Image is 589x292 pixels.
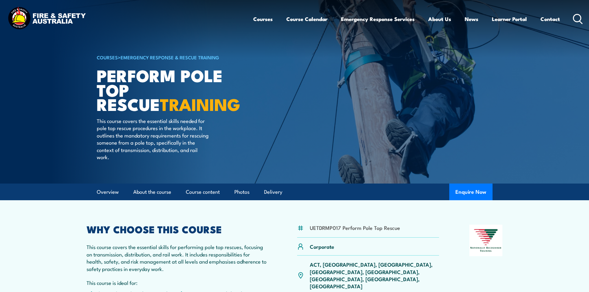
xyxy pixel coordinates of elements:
[97,117,210,160] p: This course covers the essential skills needed for pole top rescue procedures in the workplace. I...
[97,53,250,61] h6: >
[428,11,451,27] a: About Us
[310,261,439,290] p: ACT, [GEOGRAPHIC_DATA], [GEOGRAPHIC_DATA], [GEOGRAPHIC_DATA], [GEOGRAPHIC_DATA], [GEOGRAPHIC_DATA...
[310,243,334,250] p: Corporate
[449,184,493,200] button: Enquire Now
[97,68,250,111] h1: Perform Pole Top Rescue
[286,11,327,27] a: Course Calendar
[540,11,560,27] a: Contact
[133,184,171,200] a: About the course
[492,11,527,27] a: Learner Portal
[341,11,415,27] a: Emergency Response Services
[121,54,219,61] a: Emergency Response & Rescue Training
[469,225,503,256] img: Nationally Recognised Training logo.
[97,54,118,61] a: COURSES
[97,184,119,200] a: Overview
[253,11,273,27] a: Courses
[186,184,220,200] a: Course content
[310,224,400,231] li: UETDRMP017 Perform Pole Top Rescue
[160,91,240,116] strong: TRAINING
[87,243,267,272] p: This course covers the essential skills for performing pole top rescues, focusing on transmission...
[87,225,267,233] h2: WHY CHOOSE THIS COURSE
[234,184,250,200] a: Photos
[264,184,282,200] a: Delivery
[87,279,267,286] p: This course is ideal for:
[465,11,478,27] a: News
